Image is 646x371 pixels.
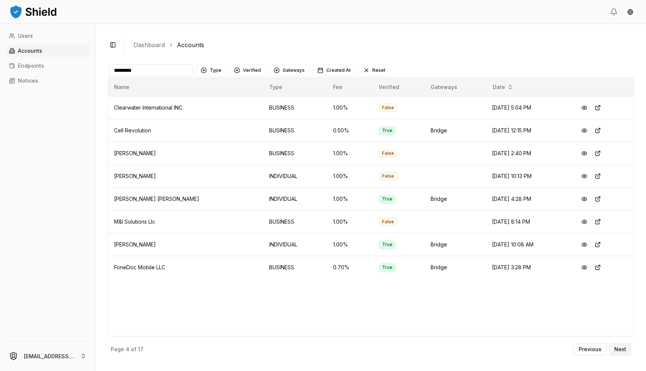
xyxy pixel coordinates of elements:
span: Bridge [431,264,447,270]
span: 1.00 % [333,173,348,179]
a: Accounts [6,45,89,57]
span: [DATE] 2:40 PM [492,150,531,156]
span: 1.00 % [333,241,348,248]
span: [DATE] 8:14 PM [492,218,530,225]
th: Type [263,78,327,96]
td: BUSINESS [263,256,327,279]
p: [EMAIL_ADDRESS][DOMAIN_NAME] [24,352,74,360]
span: Bridge [431,196,447,202]
span: Clearwater International INC [114,104,182,111]
span: Created At [326,67,351,73]
button: Next [609,343,631,355]
span: [PERSON_NAME] [114,173,156,179]
p: 4 [126,347,129,352]
td: INDIVIDUAL [263,165,327,187]
span: Bridge [431,241,447,248]
span: 1.00 % [333,150,348,156]
span: [PERSON_NAME] [114,241,156,248]
p: Notices [18,78,38,83]
button: Date [490,81,516,93]
p: Previous [579,347,602,352]
span: 0.50 % [333,127,349,134]
img: ShieldPay Logo [9,4,58,19]
th: Name [108,78,263,96]
span: [DATE] 12:15 PM [492,127,531,134]
button: Type [196,64,226,76]
td: BUSINESS [263,119,327,142]
span: 1.00 % [333,104,348,111]
td: BUSINESS [263,96,327,119]
button: [EMAIL_ADDRESS][DOMAIN_NAME] [3,344,92,368]
p: Page [111,347,124,352]
span: Cell Revolution [114,127,151,134]
button: Previous [574,343,606,355]
span: [DATE] 5:04 PM [492,104,531,111]
a: Dashboard [133,40,165,49]
p: of [131,347,136,352]
button: Verified [229,64,266,76]
a: Accounts [177,40,204,49]
td: BUSINESS [263,210,327,233]
span: [DATE] 4:28 PM [492,196,531,202]
a: Users [6,30,89,42]
th: Gateways [425,78,486,96]
span: [PERSON_NAME] [114,150,156,156]
span: [DATE] 10:13 PM [492,173,532,179]
td: INDIVIDUAL [263,233,327,256]
nav: breadcrumb [133,40,628,49]
span: 0.70 % [333,264,350,270]
a: Notices [6,75,89,87]
span: [DATE] 10:08 AM [492,241,533,248]
td: BUSINESS [263,142,327,165]
span: [PERSON_NAME] [PERSON_NAME] [114,196,199,202]
span: Bridge [431,127,447,134]
p: Accounts [18,48,42,53]
td: INDIVIDUAL [263,187,327,210]
button: Gateways [269,64,310,76]
a: Endpoints [6,60,89,72]
span: M&I Solutions Llc [114,218,155,225]
th: Verified [373,78,425,96]
p: Users [18,33,33,39]
button: Created At [313,64,356,76]
span: 1.00 % [333,218,348,225]
span: [DATE] 3:28 PM [492,264,531,270]
p: 17 [138,347,144,352]
p: Next [614,347,626,352]
th: Fee [327,78,372,96]
span: FoneDoc Mobile LLC [114,264,165,270]
p: Endpoints [18,63,44,68]
button: Reset filters [359,64,390,76]
span: 1.00 % [333,196,348,202]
